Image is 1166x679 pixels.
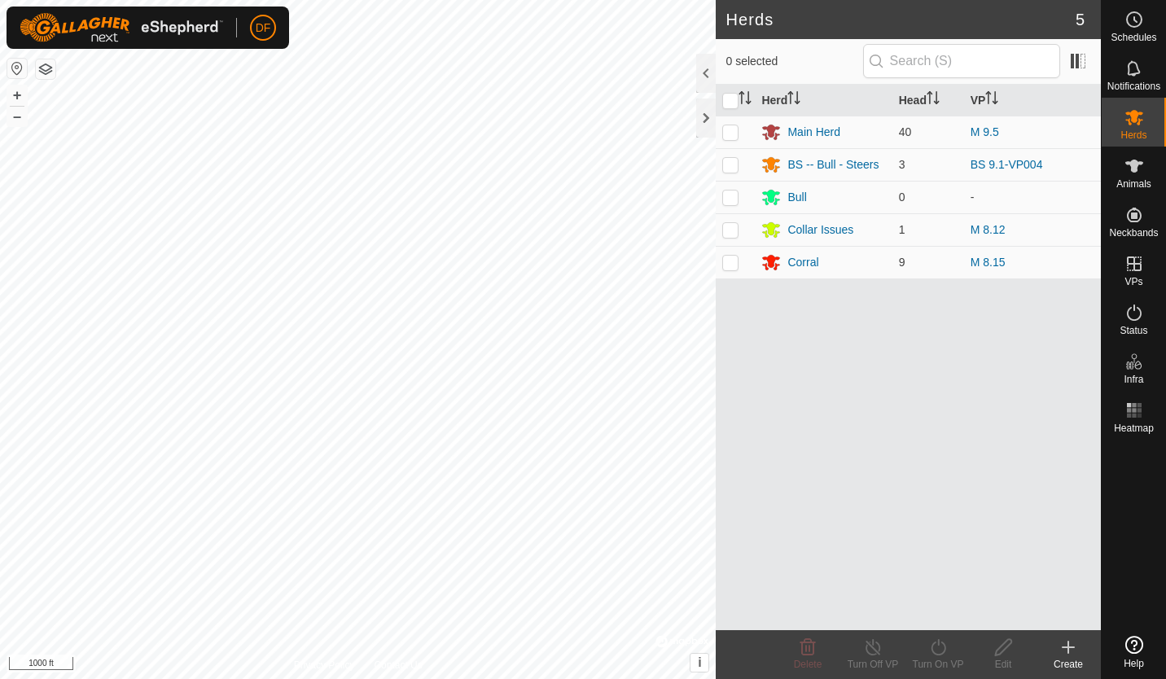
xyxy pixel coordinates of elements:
[7,85,27,105] button: +
[899,158,905,171] span: 3
[899,191,905,204] span: 0
[1120,326,1147,335] span: Status
[1124,659,1144,668] span: Help
[787,254,818,271] div: Corral
[256,20,271,37] span: DF
[20,13,223,42] img: Gallagher Logo
[698,655,701,669] span: i
[787,156,879,173] div: BS -- Bull - Steers
[971,158,1043,171] a: BS 9.1-VP004
[787,124,840,141] div: Main Herd
[899,125,912,138] span: 40
[1120,130,1146,140] span: Herds
[899,256,905,269] span: 9
[725,10,1075,29] h2: Herds
[725,53,862,70] span: 0 selected
[1111,33,1156,42] span: Schedules
[690,654,708,672] button: i
[787,94,800,107] p-sorticon: Activate to sort
[755,85,892,116] th: Herd
[1109,228,1158,238] span: Neckbands
[36,59,55,79] button: Map Layers
[374,658,422,672] a: Contact Us
[1116,179,1151,189] span: Animals
[1114,423,1154,433] span: Heatmap
[794,659,822,670] span: Delete
[294,658,355,672] a: Privacy Policy
[964,181,1101,213] td: -
[927,94,940,107] p-sorticon: Activate to sort
[905,657,971,672] div: Turn On VP
[971,256,1006,269] a: M 8.15
[840,657,905,672] div: Turn Off VP
[1124,277,1142,287] span: VPs
[1102,629,1166,675] a: Help
[899,223,905,236] span: 1
[985,94,998,107] p-sorticon: Activate to sort
[1036,657,1101,672] div: Create
[739,94,752,107] p-sorticon: Activate to sort
[1124,375,1143,384] span: Infra
[971,223,1006,236] a: M 8.12
[7,107,27,126] button: –
[7,59,27,78] button: Reset Map
[971,125,999,138] a: M 9.5
[1076,7,1085,32] span: 5
[964,85,1101,116] th: VP
[787,221,853,239] div: Collar Issues
[971,657,1036,672] div: Edit
[892,85,964,116] th: Head
[863,44,1060,78] input: Search (S)
[787,189,806,206] div: Bull
[1107,81,1160,91] span: Notifications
